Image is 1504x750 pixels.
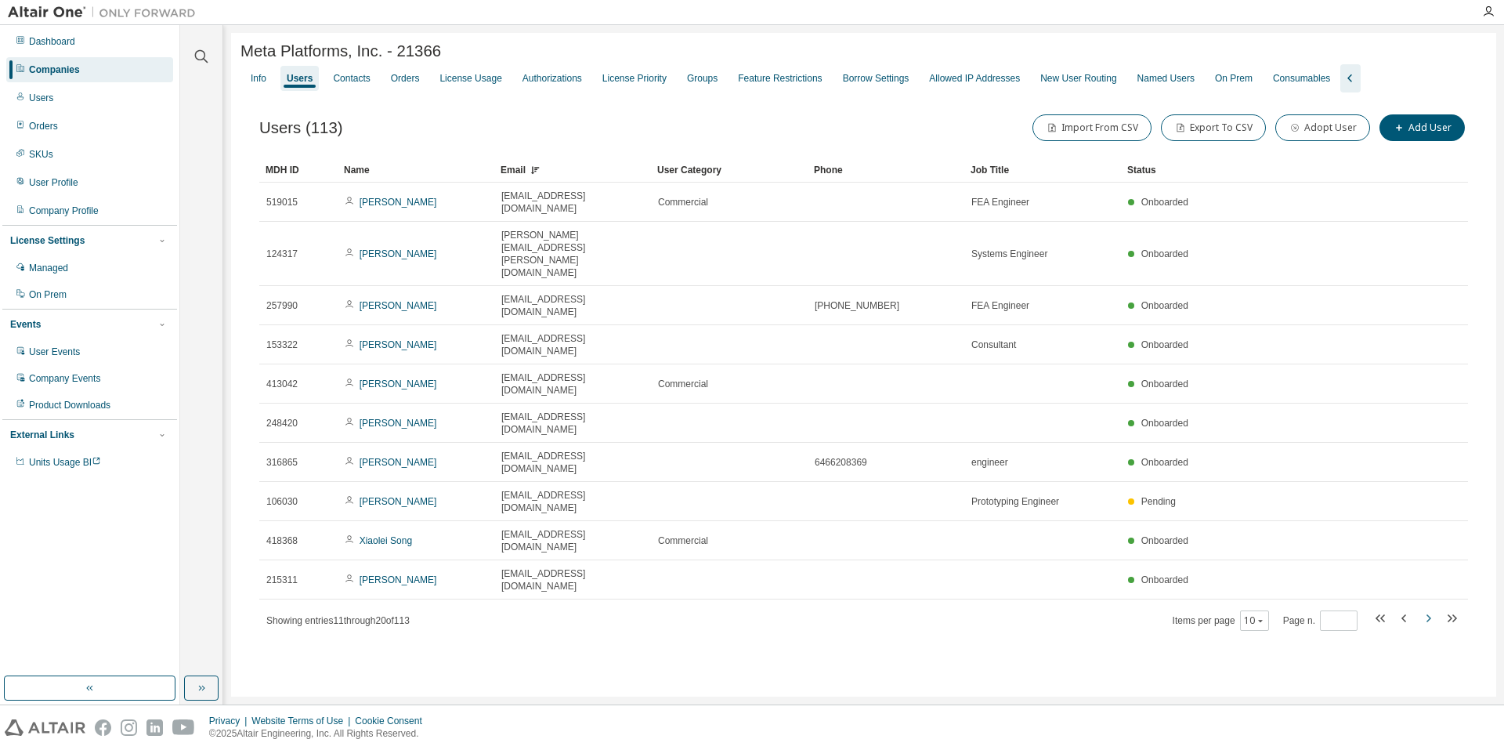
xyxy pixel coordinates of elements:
[522,72,582,85] div: Authorizations
[360,197,437,208] a: [PERSON_NAME]
[1141,339,1188,350] span: Onboarded
[360,248,437,259] a: [PERSON_NAME]
[1141,574,1188,585] span: Onboarded
[360,535,412,546] a: Xiaolei Song
[1141,457,1188,468] span: Onboarded
[240,42,441,60] span: Meta Platforms, Inc. - 21366
[251,715,355,727] div: Website Terms of Use
[1141,418,1188,429] span: Onboarded
[815,299,899,312] span: [PHONE_NUMBER]
[29,92,53,104] div: Users
[287,72,313,85] div: Users
[29,457,101,468] span: Units Usage BI
[929,72,1020,85] div: Allowed IP Addresses
[5,719,85,736] img: altair_logo.svg
[1379,114,1465,141] button: Add User
[971,339,1016,351] span: Consultant
[344,158,488,183] div: Name
[501,332,644,357] span: [EMAIL_ADDRESS][DOMAIN_NAME]
[439,72,501,85] div: License Usage
[8,5,204,20] img: Altair One
[121,719,137,736] img: instagram.svg
[29,288,67,301] div: On Prem
[29,120,58,132] div: Orders
[266,196,298,208] span: 519015
[29,63,80,76] div: Companies
[602,72,667,85] div: License Priority
[29,399,110,411] div: Product Downloads
[1141,300,1188,311] span: Onboarded
[501,528,644,553] span: [EMAIL_ADDRESS][DOMAIN_NAME]
[360,574,437,585] a: [PERSON_NAME]
[29,35,75,48] div: Dashboard
[360,418,437,429] a: [PERSON_NAME]
[971,456,1008,469] span: engineer
[1141,535,1188,546] span: Onboarded
[1040,72,1116,85] div: New User Routing
[266,158,331,183] div: MDH ID
[1141,248,1188,259] span: Onboarded
[29,346,80,358] div: User Events
[146,719,163,736] img: linkedin.svg
[1161,114,1266,141] button: Export To CSV
[266,299,298,312] span: 257990
[815,456,867,469] span: 6466208369
[501,567,644,592] span: [EMAIL_ADDRESS][DOMAIN_NAME]
[971,495,1059,508] span: Prototyping Engineer
[259,119,343,137] span: Users (113)
[10,318,41,331] div: Events
[266,248,298,260] span: 124317
[10,234,85,247] div: License Settings
[266,456,298,469] span: 316865
[360,379,437,389] a: [PERSON_NAME]
[501,229,644,279] span: [PERSON_NAME][EMAIL_ADDRESS][PERSON_NAME][DOMAIN_NAME]
[266,417,298,429] span: 248420
[333,72,370,85] div: Contacts
[1032,114,1151,141] button: Import From CSV
[29,176,78,189] div: User Profile
[1244,614,1265,627] button: 10
[29,205,99,217] div: Company Profile
[172,719,195,736] img: youtube.svg
[29,148,53,161] div: SKUs
[1283,611,1358,631] span: Page n.
[1141,379,1188,389] span: Onboarded
[360,457,437,468] a: [PERSON_NAME]
[501,450,644,475] span: [EMAIL_ADDRESS][DOMAIN_NAME]
[658,534,708,547] span: Commercial
[738,72,822,85] div: Feature Restrictions
[1137,72,1195,85] div: Named Users
[355,715,431,727] div: Cookie Consent
[360,496,437,507] a: [PERSON_NAME]
[1173,611,1269,631] span: Items per page
[814,158,958,183] div: Phone
[501,489,644,514] span: [EMAIL_ADDRESS][DOMAIN_NAME]
[501,158,645,183] div: Email
[687,72,718,85] div: Groups
[251,72,266,85] div: Info
[266,339,298,351] span: 153322
[360,339,437,350] a: [PERSON_NAME]
[843,72,909,85] div: Borrow Settings
[209,715,251,727] div: Privacy
[658,378,708,390] span: Commercial
[1273,72,1330,85] div: Consumables
[1141,197,1188,208] span: Onboarded
[391,72,420,85] div: Orders
[360,300,437,311] a: [PERSON_NAME]
[266,495,298,508] span: 106030
[971,196,1029,208] span: FEA Engineer
[1275,114,1370,141] button: Adopt User
[501,190,644,215] span: [EMAIL_ADDRESS][DOMAIN_NAME]
[501,293,644,318] span: [EMAIL_ADDRESS][DOMAIN_NAME]
[1141,496,1176,507] span: Pending
[266,615,410,626] span: Showing entries 11 through 20 of 113
[29,262,68,274] div: Managed
[657,158,801,183] div: User Category
[658,196,708,208] span: Commercial
[266,534,298,547] span: 418368
[971,248,1047,260] span: Systems Engineer
[266,574,298,586] span: 215311
[1215,72,1253,85] div: On Prem
[501,371,644,397] span: [EMAIL_ADDRESS][DOMAIN_NAME]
